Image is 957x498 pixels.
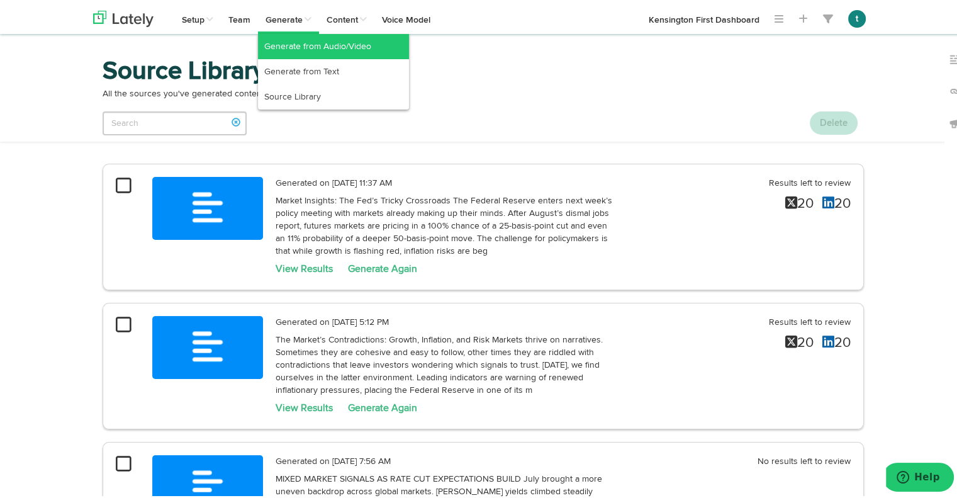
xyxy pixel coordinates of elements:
h3: Source Library [103,57,864,85]
a: Source Library [258,82,409,107]
a: Generate from Audio/Video [258,31,409,57]
img: text.png [152,174,262,237]
p: All the sources you've generated content from. [103,85,864,98]
p: No results left to review [630,453,851,465]
p: Generated on [DATE] 11:37 AM [276,174,618,187]
span: 20 [817,334,851,348]
p: Results left to review [630,314,851,326]
p: Generated on [DATE] 7:56 AM [276,453,618,465]
a: View Results [276,401,333,411]
a: View Results [276,262,333,272]
a: Generate from Text [258,57,409,82]
p: Generated on [DATE] 5:12 PM [276,314,618,326]
p: Market Insights: The Fed’s Tricky Crossroads The Federal Reserve enters next week’s policy meetin... [276,192,618,255]
a: Generate Again [348,401,417,411]
p: The Market’s Contradictions: Growth, Inflation, and Risk Markets thrive on narratives. Sometimes ... [276,331,618,394]
button: Delete [810,109,858,132]
a: Generate Again [348,262,417,272]
img: text.png [152,314,262,376]
button: t [848,8,866,25]
span: 20 [780,195,814,208]
span: 20 [780,334,814,348]
span: 20 [817,195,851,208]
input: Search [103,109,247,133]
p: Results left to review [630,174,851,187]
img: logo_lately_bg_light.svg [93,8,154,25]
iframe: Opens a widget where you can find more information [886,460,954,492]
